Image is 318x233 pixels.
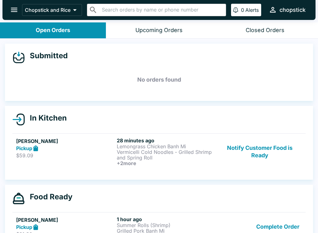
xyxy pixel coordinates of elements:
[16,216,114,224] h5: [PERSON_NAME]
[245,7,259,13] p: Alerts
[117,222,215,228] p: Summer Rolls (Shrimp)
[135,27,183,34] div: Upcoming Orders
[25,113,67,123] h4: In Kitchen
[16,145,32,151] strong: Pickup
[6,2,22,18] button: open drawer
[16,137,114,145] h5: [PERSON_NAME]
[36,27,70,34] div: Open Orders
[241,7,244,13] p: 0
[16,152,114,159] p: $59.09
[25,7,70,13] p: Chopstick and Rice
[246,27,284,34] div: Closed Orders
[12,69,306,91] h5: No orders found
[117,137,215,144] h6: 28 minutes ago
[117,216,215,222] h6: 1 hour ago
[218,137,302,166] button: Notify Customer Food is Ready
[25,192,72,202] h4: Food Ready
[22,4,82,16] button: Chopstick and Rice
[266,3,308,17] button: chopstick
[25,51,68,60] h4: Submitted
[279,6,306,14] div: chopstick
[117,149,215,160] p: Vermicelli Cold Noodles - Grilled Shrimp and Spring Roll
[16,224,32,230] strong: Pickup
[117,160,215,166] h6: + 2 more
[117,144,215,149] p: Lemongrass Chicken Banh Mi
[100,6,223,14] input: Search orders by name or phone number
[12,133,306,170] a: [PERSON_NAME]Pickup$59.0928 minutes agoLemongrass Chicken Banh MiVermicelli Cold Noodles - Grille...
